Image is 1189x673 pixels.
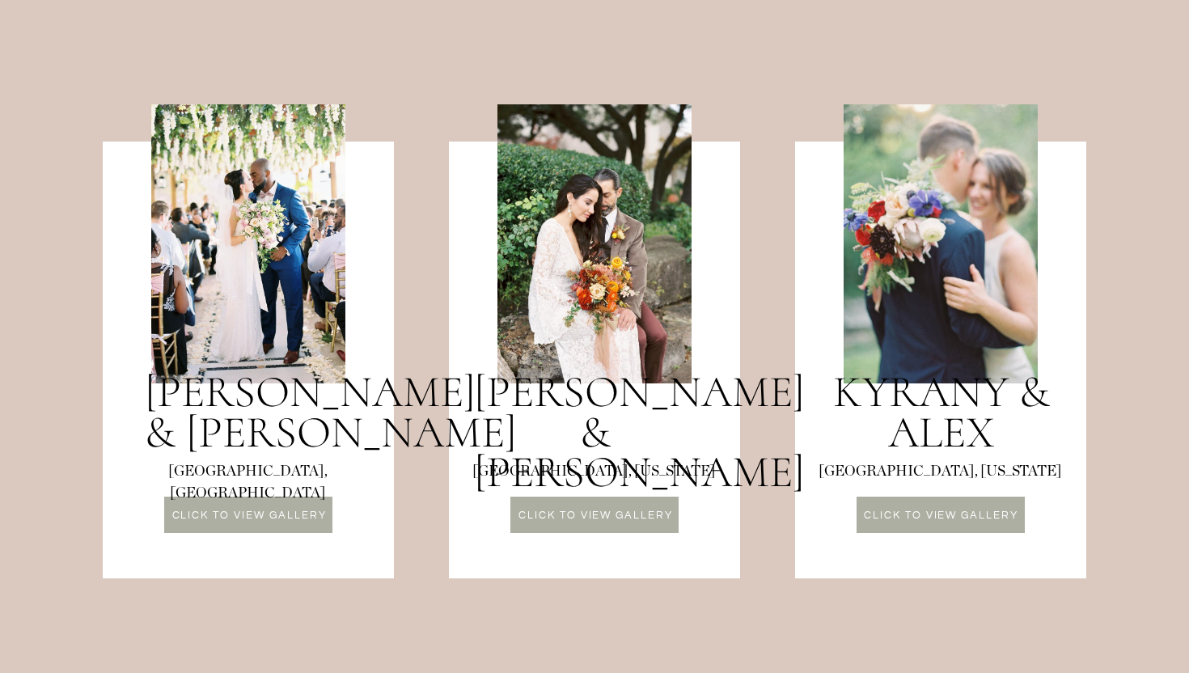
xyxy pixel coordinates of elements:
[102,461,393,485] a: [GEOGRAPHIC_DATA], [GEOGRAPHIC_DATA]
[474,372,716,455] a: [PERSON_NAME] &[PERSON_NAME]
[512,510,679,524] a: CLICK TO VIEW GALLERY
[794,461,1085,487] p: [GEOGRAPHIC_DATA], [US_STATE]
[820,372,1062,454] a: KYRANY & ALEX
[474,372,716,455] h3: [PERSON_NAME] & [PERSON_NAME]
[857,510,1025,524] a: CLICK TO VIEW GALLERY
[145,372,357,452] a: [PERSON_NAME] & [PERSON_NAME]
[448,461,739,484] p: [GEOGRAPHIC_DATA], [US_STATE]
[165,510,333,531] a: Click to VIEW GALLERY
